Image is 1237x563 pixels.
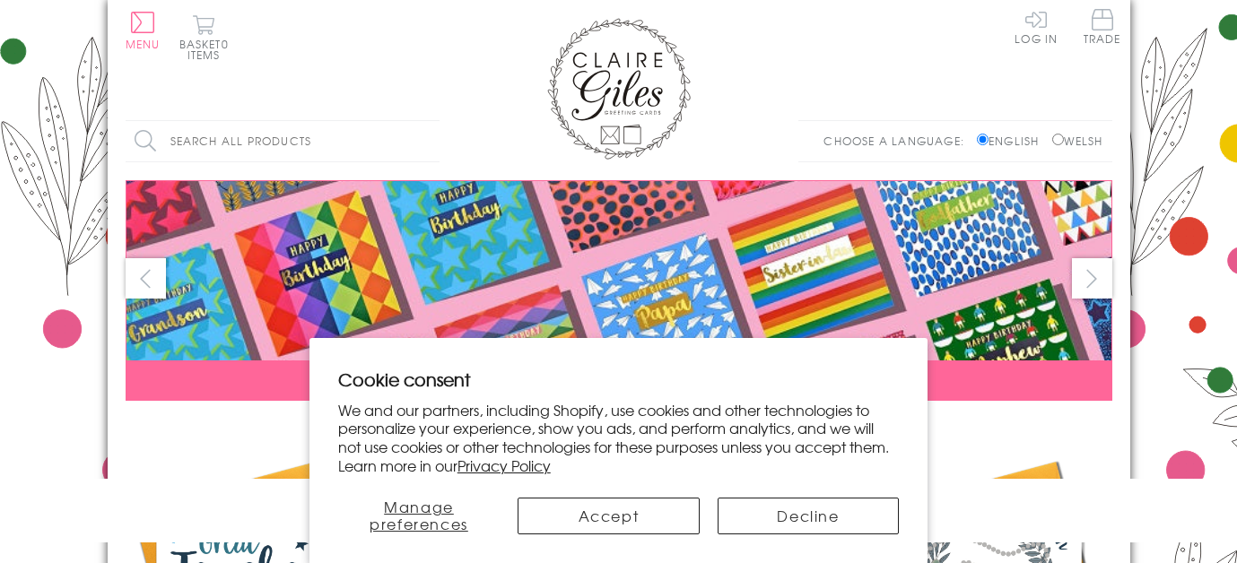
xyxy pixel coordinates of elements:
[338,401,900,475] p: We and our partners, including Shopify, use cookies and other technologies to personalize your ex...
[126,258,166,299] button: prev
[718,498,900,534] button: Decline
[1052,133,1103,149] label: Welsh
[1084,9,1121,48] a: Trade
[126,12,161,49] button: Menu
[823,133,973,149] p: Choose a language:
[457,455,551,476] a: Privacy Policy
[179,14,229,60] button: Basket0 items
[187,36,229,63] span: 0 items
[126,36,161,52] span: Menu
[1015,9,1058,44] a: Log In
[547,18,691,160] img: Claire Giles Greetings Cards
[518,498,700,534] button: Accept
[1052,134,1064,145] input: Welsh
[126,121,440,161] input: Search all products
[338,498,501,534] button: Manage preferences
[1072,258,1112,299] button: next
[370,496,468,534] span: Manage preferences
[1084,9,1121,44] span: Trade
[977,134,989,145] input: English
[977,133,1048,149] label: English
[126,414,1112,442] div: Carousel Pagination
[338,367,900,392] h2: Cookie consent
[422,121,440,161] input: Search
